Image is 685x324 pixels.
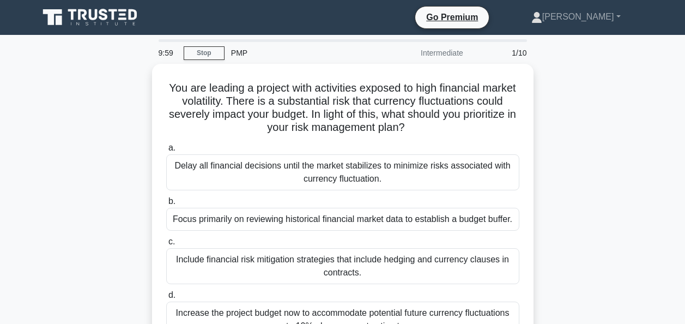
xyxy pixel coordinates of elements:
div: PMP [225,42,374,64]
div: Intermediate [374,42,470,64]
div: Focus primarily on reviewing historical financial market data to establish a budget buffer. [166,208,519,231]
div: 1/10 [470,42,534,64]
span: a. [168,143,175,152]
a: Stop [184,46,225,60]
a: Go Premium [420,10,484,24]
span: c. [168,237,175,246]
div: Delay all financial decisions until the market stabilizes to minimize risks associated with curre... [166,154,519,190]
div: Include financial risk mitigation strategies that include hedging and currency clauses in contracts. [166,248,519,284]
h5: You are leading a project with activities exposed to high financial market volatility. There is a... [165,81,520,135]
span: b. [168,196,175,206]
div: 9:59 [152,42,184,64]
span: d. [168,290,175,299]
a: [PERSON_NAME] [505,6,647,28]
